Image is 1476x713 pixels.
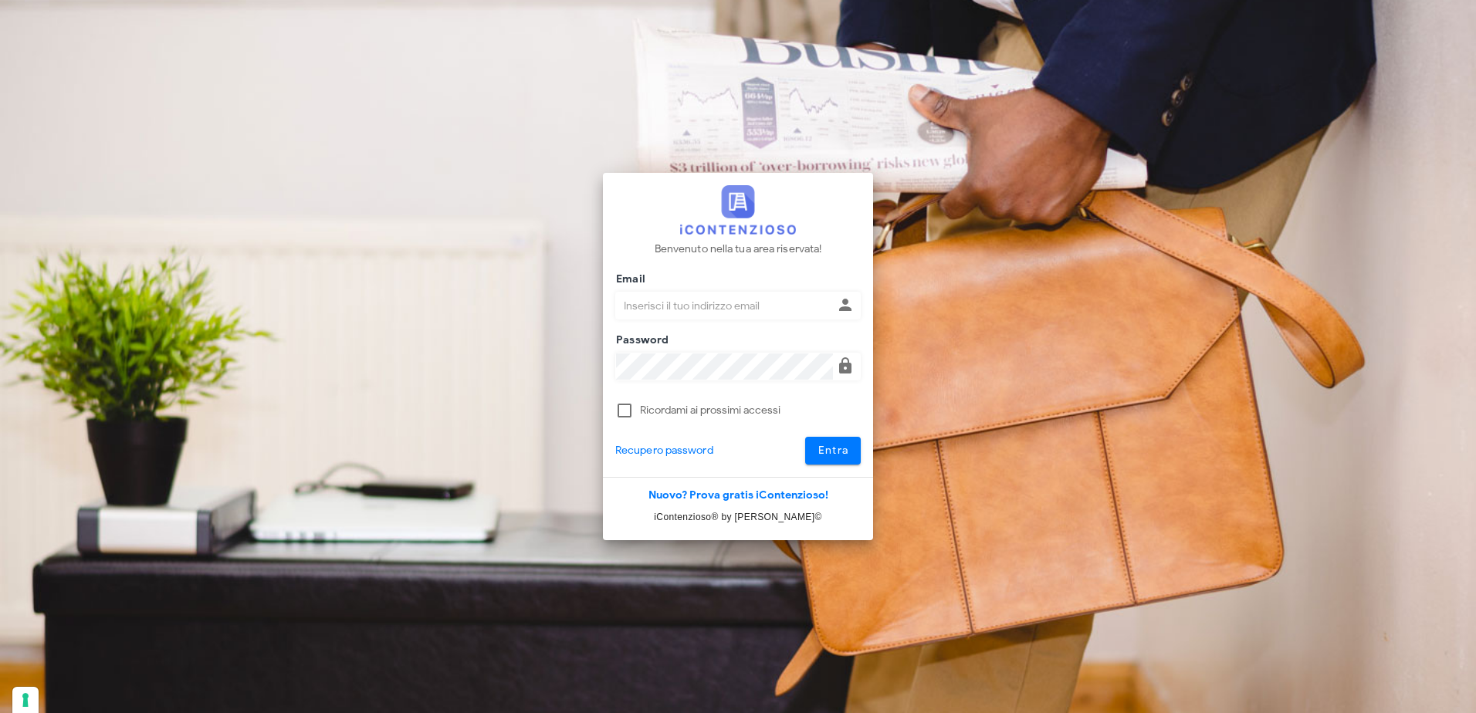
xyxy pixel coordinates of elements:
[640,403,861,418] label: Ricordami ai prossimi accessi
[603,509,873,525] p: iContenzioso® by [PERSON_NAME]©
[616,292,833,319] input: Inserisci il tuo indirizzo email
[615,442,713,459] a: Recupero password
[818,444,849,457] span: Entra
[655,241,822,258] p: Benvenuto nella tua area riservata!
[12,687,39,713] button: Le tue preferenze relative al consenso per le tecnologie di tracciamento
[648,488,828,502] a: Nuovo? Prova gratis iContenzioso!
[611,333,669,348] label: Password
[805,437,862,465] button: Entra
[611,272,645,287] label: Email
